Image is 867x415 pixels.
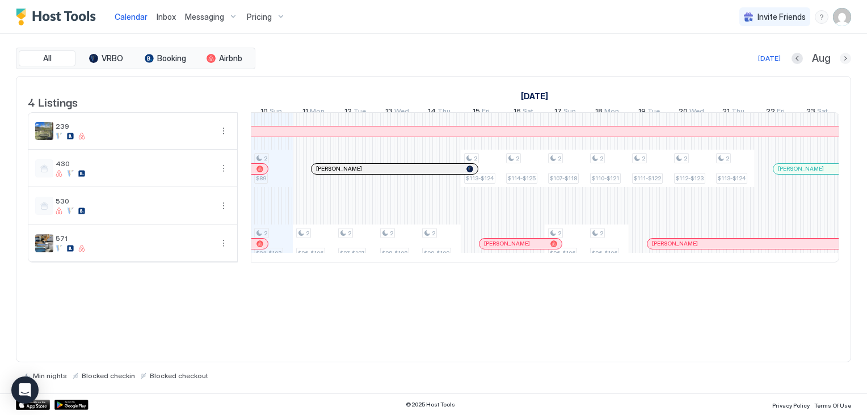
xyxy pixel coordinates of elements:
span: Wed [689,107,704,118]
a: Inbox [157,11,176,23]
span: 11 [302,107,308,118]
a: August 12, 2025 [342,104,369,121]
span: 14 [428,107,436,118]
button: More options [217,199,230,213]
span: Aug [812,52,831,65]
span: [PERSON_NAME] [316,165,362,172]
span: VRBO [102,53,123,63]
a: August 21, 2025 [719,104,747,121]
span: $97-$107 [340,249,364,257]
span: [PERSON_NAME] [652,240,698,247]
span: $107-$118 [550,175,577,182]
span: $114-$125 [508,175,536,182]
a: August 22, 2025 [763,104,788,121]
span: 2 [558,155,561,162]
a: Google Play Store [54,400,89,410]
div: [DATE] [758,53,781,63]
button: Booking [137,50,193,66]
a: August 15, 2025 [470,104,493,121]
span: $94-$103 [256,249,281,257]
a: Host Tools Logo [16,9,101,26]
span: All [43,53,52,63]
span: [PERSON_NAME] [484,240,530,247]
a: August 11, 2025 [300,104,327,121]
span: 2 [726,155,729,162]
button: All [19,50,75,66]
span: 430 [56,159,212,168]
button: More options [217,236,230,250]
span: © 2025 Host Tools [406,401,455,408]
span: $112-$123 [676,175,704,182]
span: 2 [306,230,309,237]
span: 22 [766,107,775,118]
span: Blocked checkout [150,371,208,380]
span: Tue [353,107,366,118]
a: Terms Of Use [814,399,851,410]
div: listing image [35,234,53,252]
span: 4 Listings [28,93,78,110]
span: Sat [523,107,533,118]
a: August 10, 2025 [258,104,285,121]
span: $111-$122 [634,175,661,182]
div: listing image [35,122,53,140]
span: Calendar [115,12,148,22]
button: Previous month [792,53,803,64]
span: [PERSON_NAME] [778,165,824,172]
a: August 19, 2025 [635,104,663,121]
a: August 16, 2025 [511,104,536,121]
span: $113-$124 [718,175,746,182]
div: tab-group [16,48,255,69]
a: Calendar [115,11,148,23]
span: 2 [558,230,561,237]
div: menu [217,199,230,213]
a: Privacy Policy [772,399,810,410]
span: 2 [348,230,351,237]
span: Invite Friends [757,12,806,22]
span: 23 [806,107,815,118]
span: Mon [310,107,325,118]
span: 13 [385,107,393,118]
button: [DATE] [756,52,782,65]
span: $113-$124 [466,175,494,182]
span: Messaging [185,12,224,22]
span: Min nights [33,371,67,380]
span: 2 [600,155,603,162]
span: 12 [344,107,352,118]
span: Pricing [247,12,272,22]
a: August 18, 2025 [592,104,622,121]
span: 2 [264,230,267,237]
span: 530 [56,197,212,205]
div: User profile [833,8,851,26]
button: Next month [840,53,851,64]
span: Thu [731,107,744,118]
span: 10 [260,107,268,118]
span: Mon [604,107,619,118]
span: Blocked checkin [82,371,135,380]
a: August 20, 2025 [676,104,707,121]
span: Sat [817,107,828,118]
span: Thu [437,107,451,118]
a: App Store [16,400,50,410]
span: Airbnb [219,53,242,63]
div: menu [217,162,230,175]
span: Booking [157,53,186,63]
span: Fri [482,107,490,118]
a: August 14, 2025 [425,104,453,121]
span: Terms Of Use [814,402,851,409]
a: August 17, 2025 [552,104,579,121]
span: 19 [638,107,646,118]
span: 21 [722,107,730,118]
a: August 1, 2025 [518,88,551,104]
span: Sun [563,107,576,118]
div: menu [217,124,230,138]
span: 239 [56,122,212,130]
span: Sun [270,107,282,118]
span: $96-$106 [298,249,323,257]
span: $99-$109 [424,249,449,257]
span: $110-$121 [592,175,619,182]
div: Open Intercom Messenger [11,376,39,404]
a: August 23, 2025 [803,104,831,121]
span: 17 [554,107,562,118]
span: $96-$106 [550,249,575,257]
